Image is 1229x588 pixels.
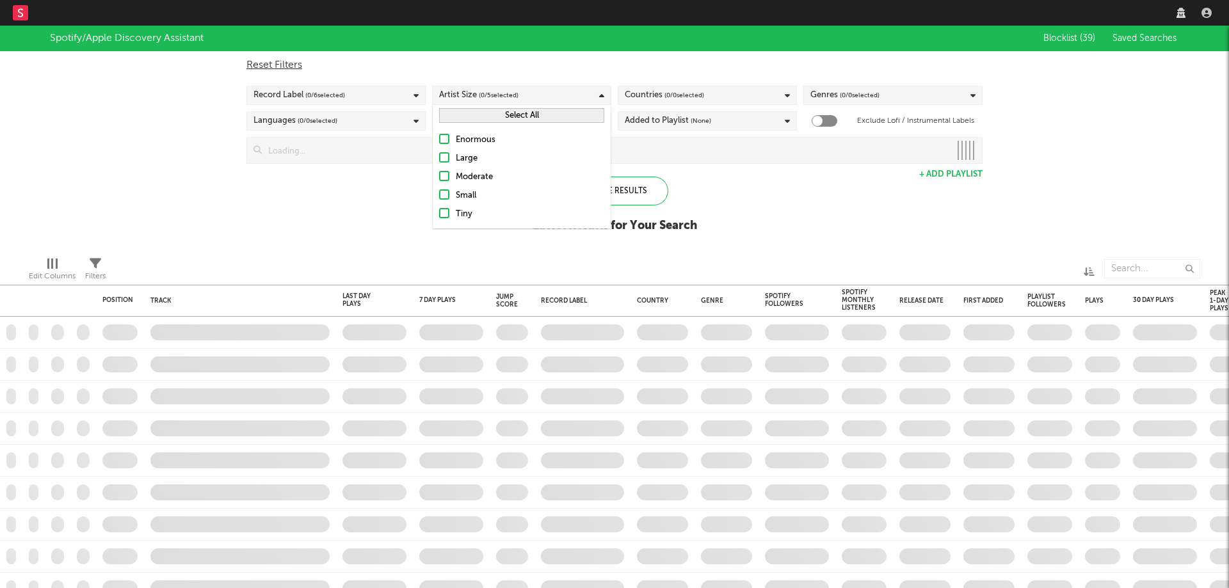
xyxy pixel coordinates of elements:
[456,132,604,148] div: Enormous
[1085,297,1104,305] div: Plays
[456,188,604,203] div: Small
[305,88,345,103] span: ( 0 / 6 selected)
[479,88,518,103] span: ( 0 / 5 selected)
[1027,293,1066,308] div: Playlist Followers
[810,88,880,103] div: Genres
[1133,296,1178,304] div: 30 Day Plays
[456,151,604,166] div: Large
[29,253,76,290] div: Edit Columns
[1113,34,1179,43] span: Saved Searches
[1043,34,1095,43] span: Blocklist
[899,297,944,305] div: Release Date
[1104,259,1200,278] input: Search...
[439,88,518,103] div: Artist Size
[691,113,711,129] span: (None)
[857,113,974,129] label: Exclude Lofi / Instrumental Labels
[298,113,337,129] span: ( 0 / 0 selected)
[541,297,618,305] div: Record Label
[561,177,668,205] div: Update Results
[765,292,810,308] div: Spotify Followers
[85,269,106,284] div: Filters
[496,293,518,308] div: Jump Score
[533,218,697,234] div: Latest Results for Your Search
[919,170,983,179] button: + Add Playlist
[1080,34,1095,43] span: ( 39 )
[1109,33,1179,44] button: Saved Searches
[439,108,604,123] button: Select All
[102,296,133,304] div: Position
[456,170,604,185] div: Moderate
[85,253,106,290] div: Filters
[625,88,704,103] div: Countries
[842,289,876,312] div: Spotify Monthly Listeners
[419,296,464,304] div: 7 Day Plays
[701,297,746,305] div: Genre
[253,88,345,103] div: Record Label
[637,297,682,305] div: Country
[150,297,323,305] div: Track
[664,88,704,103] span: ( 0 / 0 selected)
[342,292,387,308] div: Last Day Plays
[253,113,337,129] div: Languages
[1210,289,1229,312] div: Peak 1-Day Plays
[262,138,950,163] input: Loading...
[456,207,604,222] div: Tiny
[625,113,711,129] div: Added to Playlist
[963,297,1008,305] div: First Added
[50,31,204,46] div: Spotify/Apple Discovery Assistant
[246,58,983,73] div: Reset Filters
[840,88,880,103] span: ( 0 / 0 selected)
[29,269,76,284] div: Edit Columns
